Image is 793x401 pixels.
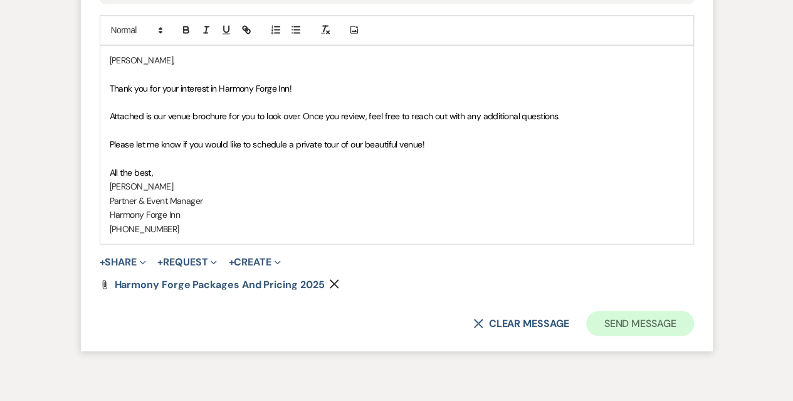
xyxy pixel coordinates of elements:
p: Harmony Forge Inn [110,208,684,222]
button: Send Message [586,311,693,336]
span: + [100,257,105,267]
span: Thank you for your interest in Harmony Forge Inn! [110,83,292,94]
p: [PERSON_NAME] [110,179,684,193]
p: Partner & Event Manager [110,194,684,208]
button: Create [228,257,280,267]
span: + [157,257,163,267]
span: + [228,257,234,267]
span: All the best, [110,167,154,178]
a: Harmony Forge Packages and Pricing 2025 [115,279,325,289]
span: Please let me know if you would like to schedule a private tour of our beautiful venue! [110,139,424,150]
span: Attached is our venue brochure for you to look over. Once you review, feel free to reach out with... [110,110,560,122]
p: [PHONE_NUMBER] [110,222,684,236]
button: Clear message [473,318,569,328]
button: Share [100,257,147,267]
span: Harmony Forge Packages and Pricing 2025 [115,277,325,291]
button: Request [157,257,217,267]
p: [PERSON_NAME], [110,53,684,67]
